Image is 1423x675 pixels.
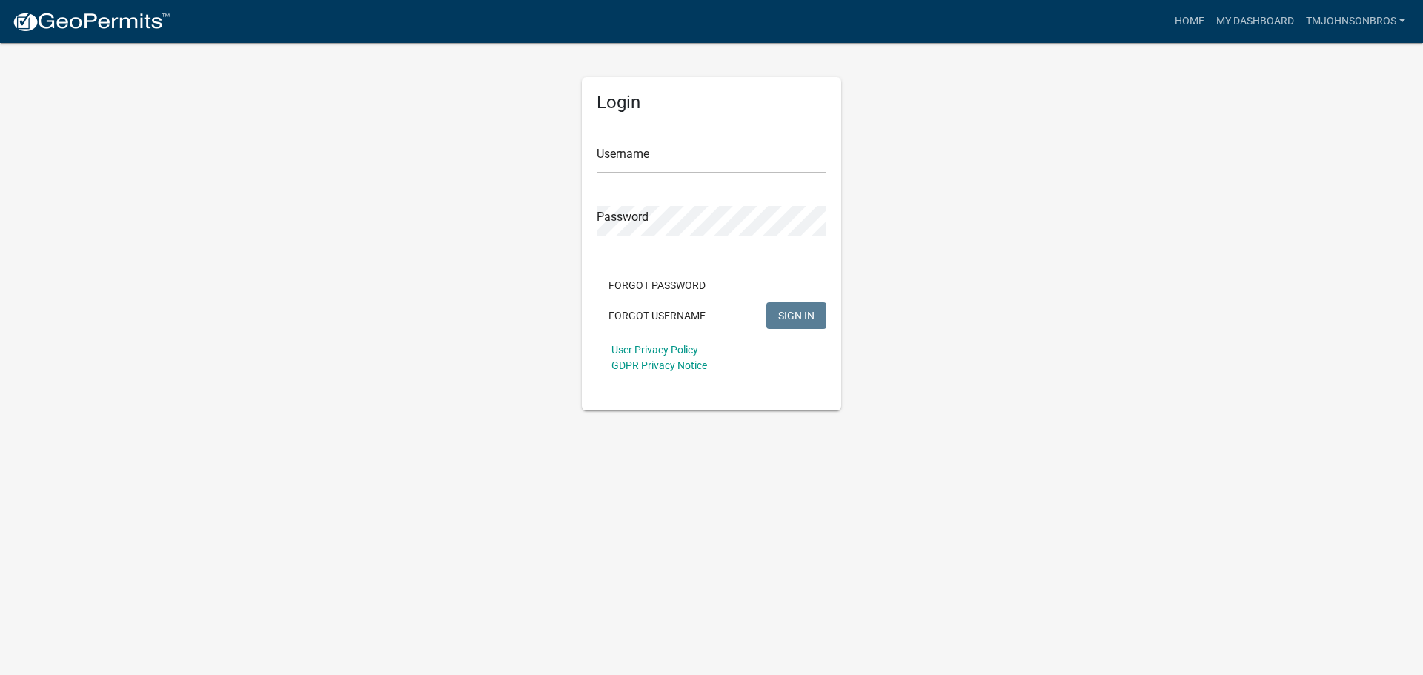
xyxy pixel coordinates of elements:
[1210,7,1300,36] a: My Dashboard
[597,92,826,113] h5: Login
[611,344,698,356] a: User Privacy Policy
[597,302,717,329] button: Forgot Username
[766,302,826,329] button: SIGN IN
[1300,7,1411,36] a: TMJohnsonBros
[611,359,707,371] a: GDPR Privacy Notice
[597,272,717,299] button: Forgot Password
[1169,7,1210,36] a: Home
[778,309,815,321] span: SIGN IN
